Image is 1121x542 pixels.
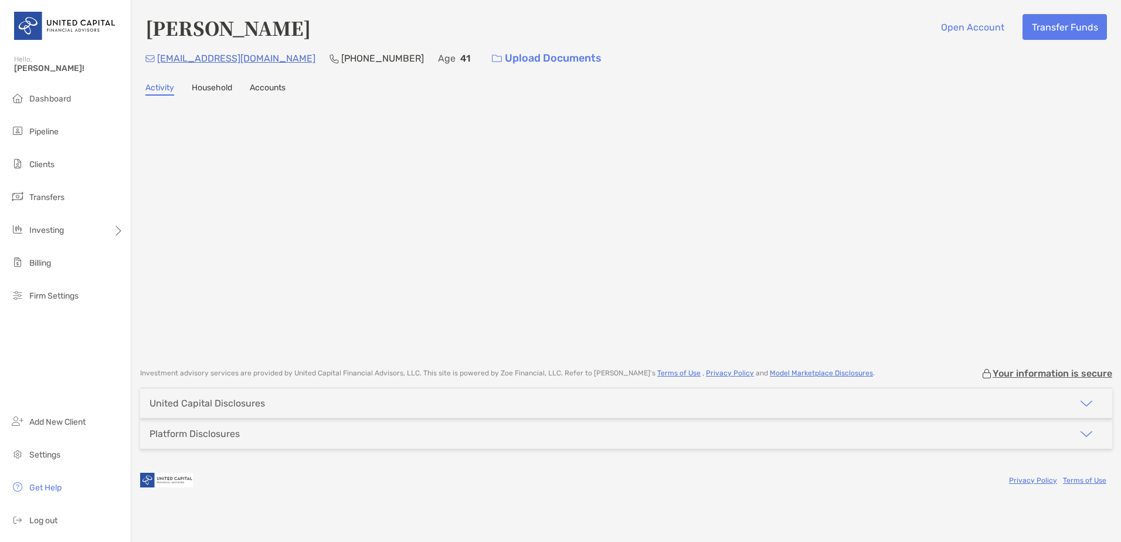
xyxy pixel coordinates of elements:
img: add_new_client icon [11,414,25,428]
p: [EMAIL_ADDRESS][DOMAIN_NAME] [157,51,315,66]
button: Transfer Funds [1023,14,1107,40]
img: settings icon [11,447,25,461]
span: Add New Client [29,417,86,427]
img: clients icon [11,157,25,171]
a: Activity [145,83,174,96]
img: dashboard icon [11,91,25,105]
h4: [PERSON_NAME] [145,14,311,41]
img: get-help icon [11,480,25,494]
img: firm-settings icon [11,288,25,302]
img: Email Icon [145,55,155,62]
img: company logo [140,467,193,493]
span: Firm Settings [29,291,79,301]
img: transfers icon [11,189,25,204]
p: Investment advisory services are provided by United Capital Financial Advisors, LLC . This site i... [140,369,875,378]
span: Settings [29,450,60,460]
a: Privacy Policy [1009,476,1057,485]
img: button icon [492,55,502,63]
span: Log out [29,516,57,526]
span: Transfers [29,192,64,202]
img: icon arrow [1079,397,1093,411]
span: Dashboard [29,94,71,104]
a: Upload Documents [484,46,609,71]
img: United Capital Logo [14,5,117,47]
button: Open Account [932,14,1013,40]
img: Phone Icon [329,54,339,63]
p: Your information is secure [993,368,1112,379]
a: Model Marketplace Disclosures [770,369,873,377]
div: United Capital Disclosures [150,398,265,409]
img: pipeline icon [11,124,25,138]
img: billing icon [11,255,25,269]
a: Accounts [250,83,286,96]
span: Investing [29,225,64,235]
img: icon arrow [1079,427,1093,441]
img: logout icon [11,513,25,527]
div: Platform Disclosures [150,428,240,439]
p: [PHONE_NUMBER] [341,51,424,66]
span: Billing [29,258,51,268]
p: Age [438,51,456,66]
a: Privacy Policy [706,369,754,377]
p: 41 [460,51,470,66]
span: Get Help [29,483,62,493]
span: Pipeline [29,127,59,137]
span: Clients [29,160,55,170]
a: Household [192,83,232,96]
span: [PERSON_NAME]! [14,63,124,73]
a: Terms of Use [657,369,701,377]
img: investing icon [11,222,25,236]
a: Terms of Use [1063,476,1106,485]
